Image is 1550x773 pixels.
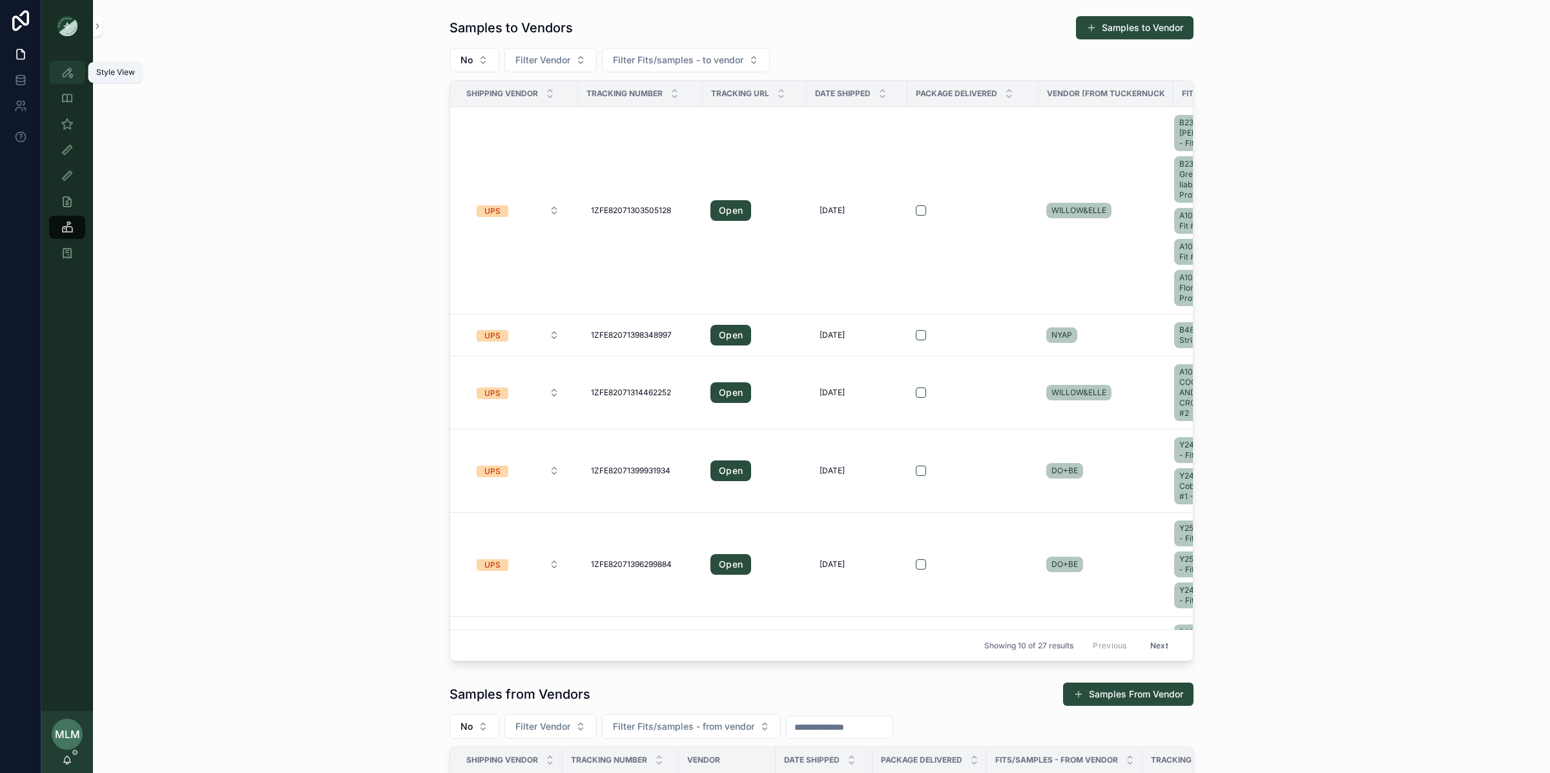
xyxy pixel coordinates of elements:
span: Fits/samples - from vendor [995,755,1118,765]
button: Select Button [504,48,597,72]
span: Filter Vendor [515,720,570,733]
a: B484 - Green Stripe - Fit #2 [1174,322,1250,348]
span: Tracking Number [586,88,663,99]
div: UPS [484,466,501,477]
span: Filter Vendor [515,54,570,67]
span: A10147 - Black - Fit #1 - Proto [1179,242,1245,262]
a: WILLOW&ELLE [1046,385,1111,400]
a: Open [710,382,751,403]
span: [DATE] [820,387,845,398]
span: Y25053T - Navy - Fit #1 - Proto [1179,523,1245,544]
span: B2242 - BLACK DULL SATIN - Fit #3 [1179,627,1245,658]
span: 1ZFE82071303505128 [591,205,671,216]
span: Y24950T - Black - Fit #1 - Proto [1179,585,1245,606]
a: Open [710,200,799,221]
div: Style View [96,67,135,77]
span: [DATE] [820,330,845,340]
span: Date Shipped [784,755,840,765]
div: scrollable content [41,52,93,282]
a: Open [710,325,751,345]
span: Tracking URL [1151,755,1209,765]
span: NYAP [1051,330,1072,340]
span: 1ZFE82071399931934 [591,466,670,476]
span: Shipping Vendor [466,88,538,99]
button: Select Button [466,199,570,222]
span: Tracking URL [711,88,769,99]
span: No [460,54,473,67]
button: Samples to Vendor [1076,16,1193,39]
span: B2378 - Dark Green (As per liability) - Fit #1 - Proto [1179,159,1245,200]
span: A10261 - White Floral - Fit #1 - Proto [1179,273,1245,304]
a: Y25053T - Navy - Fit #1 - ProtoY25333T - Pesto - Fit #2Y24950T - Black - Fit #1 - Proto [1174,518,1255,611]
span: Filter Fits/samples - to vendor [613,54,743,67]
span: B2379 - [PERSON_NAME] - Fit #1 - Proto [1179,118,1245,149]
span: Tracking Number [571,755,647,765]
a: Select Button [466,323,570,347]
span: Fits/samples - to vendor collection [1182,88,1246,99]
button: Select Button [602,48,770,72]
a: Open [710,325,799,345]
button: Select Button [449,714,499,739]
a: DO+BE [1046,460,1166,481]
a: 1ZFE82071396299884 [586,554,695,575]
a: NYAP [1046,327,1077,343]
a: Select Button [466,459,570,483]
button: Select Button [602,714,781,739]
a: Select Button [466,198,570,223]
span: A10146 - Black - Fit #1 - Proto [1179,211,1245,231]
span: Showing 10 of 27 results [984,640,1073,650]
span: Vendor [687,755,720,765]
a: Open [710,200,751,221]
a: B2379 - [PERSON_NAME] - Fit #1 - Proto [1174,115,1250,151]
a: 1ZFE82071398348997 [586,325,695,345]
a: 1ZFE82071303505128 [586,200,695,221]
a: Open [710,460,751,481]
a: WILLOW&ELLE [1046,200,1166,221]
span: 1ZFE82071314462252 [591,387,671,398]
a: [DATE] [814,554,900,575]
span: No [460,720,473,733]
button: Select Button [504,714,597,739]
a: A10147 - Black - Fit #1 - Proto [1174,239,1250,265]
span: 1ZFE82071398348997 [591,330,672,340]
a: 1ZFE82071314462252 [586,382,695,403]
span: WILLOW&ELLE [1051,387,1106,398]
a: [DATE] [814,325,900,345]
span: A10199 - COCONUT MILK AND LIGHT TAN CROCHET - Fit #2 [1179,367,1245,418]
a: Y24275T - Coral - Fit #1 - ProtoY24305T - Bright Cobalt Blue - Fit #1 - Proto [1174,435,1255,507]
a: Open [710,460,799,481]
a: A10261 - White Floral - Fit #1 - Proto [1174,270,1250,306]
span: WILLOW&ELLE [1051,205,1106,216]
span: [DATE] [820,205,845,216]
a: A10199 - COCONUT MILK AND LIGHT TAN CROCHET - Fit #2 [1174,364,1250,421]
button: Select Button [466,553,570,576]
a: WILLOW&ELLE [1046,382,1166,403]
div: UPS [484,330,501,342]
a: DO+BE [1046,463,1083,479]
a: DO+BE [1046,554,1166,575]
a: 1ZFE82071399931934 [586,460,695,481]
a: Open [710,554,751,575]
span: [DATE] [820,466,845,476]
span: Y24305T - Bright Cobalt Blue - Fit #1 - Proto [1179,471,1245,502]
span: Y24275T - Coral - Fit #1 - Proto [1179,440,1245,460]
a: B2378 - Dark Green (As per liability) - Fit #1 - Proto [1174,156,1250,203]
button: Select Button [466,381,570,404]
div: UPS [484,559,501,571]
span: DO+BE [1051,466,1078,476]
span: Date Shipped [815,88,871,99]
span: Filter Fits/samples - from vendor [613,720,754,733]
span: Vendor (from Tuckernuck [1047,88,1165,99]
span: Package Delivered [881,755,962,765]
a: Y24305T - Bright Cobalt Blue - Fit #1 - Proto [1174,468,1250,504]
span: [DATE] [820,559,845,570]
button: Select Button [449,48,499,72]
button: Next [1141,635,1177,655]
a: B2242 - BLACK DULL SATIN - Fit #3 [1174,622,1255,663]
a: A10146 - Black - Fit #1 - Proto [1174,208,1250,234]
img: App logo [57,15,77,36]
button: Select Button [466,324,570,347]
h1: Samples from Vendors [449,685,590,703]
a: Y25053T - Navy - Fit #1 - Proto [1174,520,1250,546]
